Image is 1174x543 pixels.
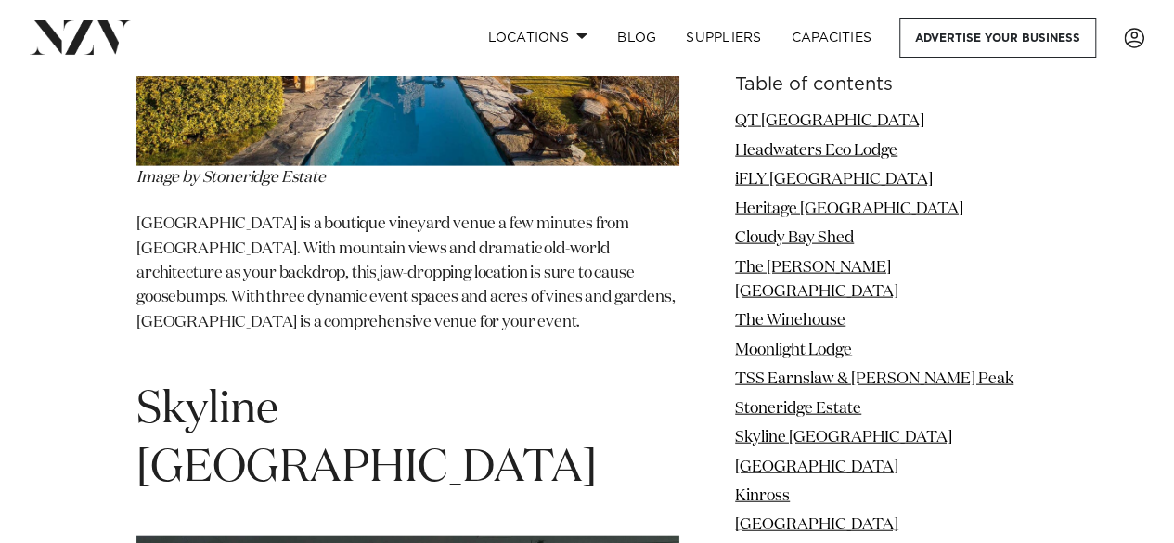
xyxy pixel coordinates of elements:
[735,172,933,187] a: iFLY [GEOGRAPHIC_DATA]
[735,488,790,504] a: Kinross
[735,230,854,246] a: Cloudy Bay Shed
[735,113,924,129] a: QT [GEOGRAPHIC_DATA]
[735,459,898,474] a: [GEOGRAPHIC_DATA]
[602,18,671,58] a: BLOG
[136,388,597,491] span: Skyline [GEOGRAPHIC_DATA]
[735,259,898,299] a: The [PERSON_NAME][GEOGRAPHIC_DATA]
[136,213,679,359] p: [GEOGRAPHIC_DATA] is a boutique vineyard venue a few minutes from [GEOGRAPHIC_DATA]. With mountai...
[735,343,852,358] a: Moonlight Lodge
[735,200,963,216] a: Heritage [GEOGRAPHIC_DATA]
[735,371,1013,387] a: TSS Earnslaw & [PERSON_NAME] Peak
[777,18,887,58] a: Capacities
[735,430,952,446] a: Skyline [GEOGRAPHIC_DATA]
[472,18,602,58] a: Locations
[735,142,897,158] a: Headwaters Eco Lodge
[671,18,776,58] a: SUPPLIERS
[30,20,131,54] img: nzv-logo.png
[899,18,1096,58] a: Advertise your business
[136,170,326,186] span: Image by Stoneridge Estate
[735,75,1038,95] h6: Table of contents
[735,517,898,533] a: [GEOGRAPHIC_DATA]
[735,313,845,329] a: The Winehouse
[735,400,861,416] a: Stoneridge Estate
